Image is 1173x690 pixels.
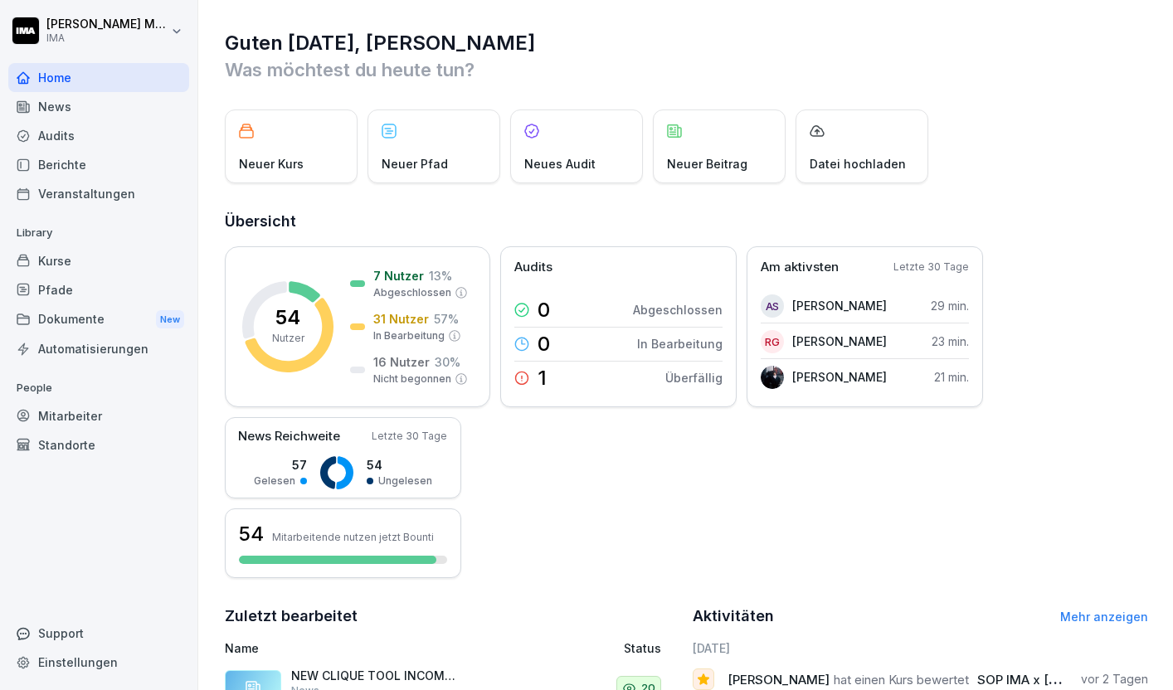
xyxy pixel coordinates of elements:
h1: Guten [DATE], [PERSON_NAME] [225,30,1148,56]
p: 31 Nutzer [373,310,429,328]
a: Einstellungen [8,648,189,677]
a: Kurse [8,246,189,275]
p: Name [225,639,502,657]
img: j5dq7slzmbz3zsjncpmsdo9q.png [761,366,784,389]
h3: 54 [239,520,264,548]
a: Pfade [8,275,189,304]
p: Letzte 30 Tage [893,260,969,275]
a: Mehr anzeigen [1060,610,1148,624]
p: 1 [538,368,547,388]
p: [PERSON_NAME] Milanovska [46,17,168,32]
p: Datei hochladen [810,155,906,172]
p: Neuer Pfad [382,155,448,172]
h2: Zuletzt bearbeitet [225,605,681,628]
p: Mitarbeitende nutzen jetzt Bounti [272,531,434,543]
p: Überfällig [665,369,723,386]
p: Abgeschlossen [633,301,723,318]
p: IMA [46,32,168,44]
p: vor 2 Tagen [1081,671,1148,688]
h2: Übersicht [225,210,1148,233]
p: Ungelesen [378,474,432,488]
span: hat einen Kurs bewertet [834,672,969,688]
p: [PERSON_NAME] [792,297,887,314]
a: Standorte [8,430,189,459]
p: In Bearbeitung [637,335,723,352]
p: 29 min. [931,297,969,314]
a: Home [8,63,189,92]
span: SOP IMA x [PERSON_NAME] [977,672,1146,688]
div: AS [761,294,784,318]
p: 0 [538,334,550,354]
p: Letzte 30 Tage [372,429,447,444]
p: 7 Nutzer [373,267,424,284]
p: 57 [254,456,307,474]
a: Berichte [8,150,189,179]
a: News [8,92,189,121]
p: Status [624,639,661,657]
a: Veranstaltungen [8,179,189,208]
p: In Bearbeitung [373,328,445,343]
p: Abgeschlossen [373,285,451,300]
p: 23 min. [932,333,969,350]
div: RG [761,330,784,353]
p: 54 [275,308,300,328]
p: Nutzer [272,331,304,346]
p: People [8,375,189,401]
p: Library [8,220,189,246]
p: Gelesen [254,474,295,488]
p: Was möchtest du heute tun? [225,56,1148,83]
p: Neues Audit [524,155,596,172]
div: Dokumente [8,304,189,335]
p: Nicht begonnen [373,372,451,386]
p: 16 Nutzer [373,353,430,371]
div: New [156,310,184,329]
h6: [DATE] [693,639,1149,657]
p: Neuer Beitrag [667,155,747,172]
p: Neuer Kurs [239,155,304,172]
p: 57 % [434,310,459,328]
p: NEW CLIQUE TOOL INCOMING Liebe Clique, wir probieren etwas Neues aus: ein Kommunikationstool, das... [291,668,457,683]
p: News Reichweite [238,427,340,446]
p: 30 % [435,353,460,371]
p: 13 % [429,267,452,284]
p: Audits [514,258,552,277]
p: [PERSON_NAME] [792,368,887,386]
a: Mitarbeiter [8,401,189,430]
a: DokumenteNew [8,304,189,335]
p: [PERSON_NAME] [792,333,887,350]
p: Am aktivsten [761,258,839,277]
h2: Aktivitäten [693,605,774,628]
span: [PERSON_NAME] [728,672,830,688]
p: 54 [367,456,432,474]
a: Automatisierungen [8,334,189,363]
a: Audits [8,121,189,150]
div: Support [8,619,189,648]
p: 21 min. [934,368,969,386]
p: 0 [538,300,550,320]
